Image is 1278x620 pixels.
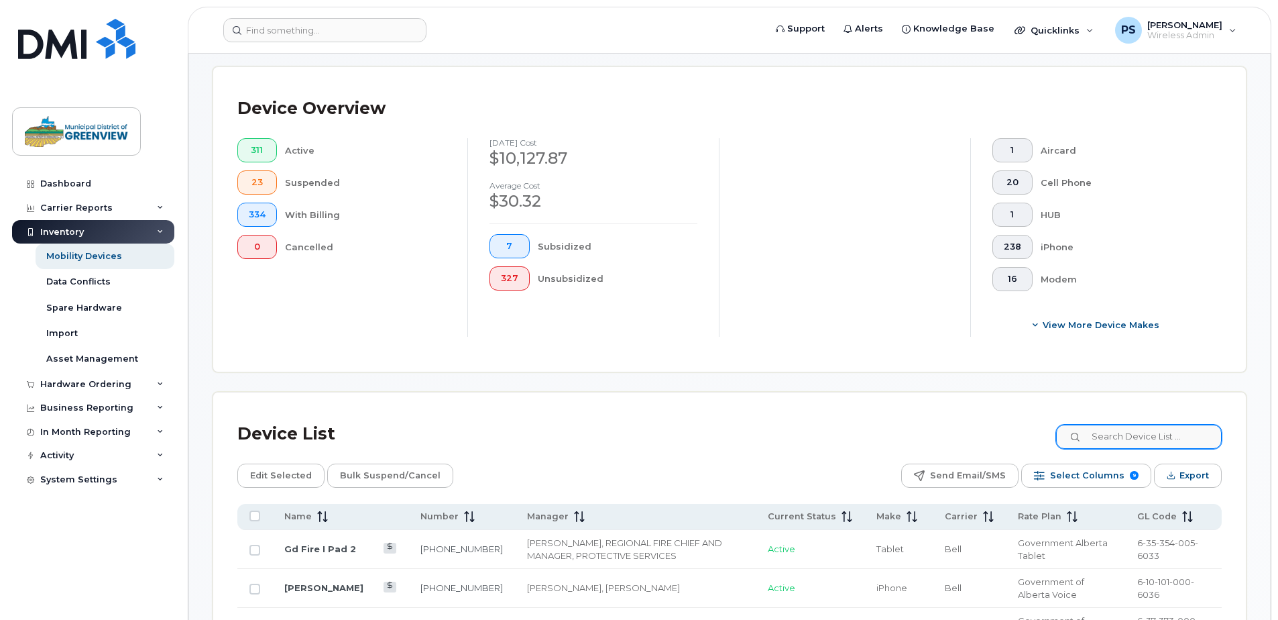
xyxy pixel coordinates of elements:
button: Export [1154,464,1222,488]
span: Edit Selected [250,466,312,486]
a: Knowledge Base [892,15,1004,42]
span: Export [1179,466,1209,486]
div: Unsubsidized [538,266,698,291]
span: Carrier [945,511,978,523]
div: With Billing [285,203,447,227]
span: Support [787,22,825,36]
span: 6-10-101-000-6036 [1137,576,1194,600]
span: GL Code [1137,511,1177,523]
a: [PHONE_NUMBER] [420,544,503,554]
button: Select Columns 9 [1021,464,1151,488]
span: Make [876,511,901,523]
div: Cancelled [285,235,447,259]
button: View More Device Makes [992,313,1200,337]
div: Suspended [285,170,447,195]
span: 327 [501,273,518,284]
span: 7 [501,241,518,252]
span: 0 [249,242,266,252]
span: Current Status [768,511,836,523]
button: 0 [237,235,277,259]
button: 16 [992,267,1033,291]
button: 23 [237,170,277,195]
span: Knowledge Base [913,22,994,36]
span: Bulk Suspend/Cancel [340,466,441,486]
div: Active [285,138,447,162]
span: 16 [1004,274,1021,285]
button: 334 [237,203,277,227]
a: Support [766,15,834,42]
div: Modem [1041,267,1201,291]
button: 7 [489,234,530,258]
span: Name [284,511,312,523]
h4: [DATE] cost [489,138,697,147]
span: 23 [249,177,266,188]
span: View More Device Makes [1043,319,1159,331]
span: iPhone [876,582,907,593]
span: Send Email/SMS [930,466,1006,486]
span: 9 [1130,471,1139,480]
span: Number [420,511,459,523]
input: Search Device List ... [1056,425,1222,449]
span: Active [768,582,795,593]
button: Bulk Suspend/Cancel [327,464,453,488]
a: View Last Bill [384,582,396,592]
span: 6-35-354-005-6033 [1137,537,1198,561]
button: Edit Selected [237,464,325,488]
div: Device Overview [237,91,386,126]
div: $10,127.87 [489,147,697,170]
span: 334 [249,209,266,220]
span: Government Alberta Tablet [1018,537,1108,561]
span: Government of Alberta Voice [1018,576,1084,600]
a: [PHONE_NUMBER] [420,582,503,593]
button: 327 [489,266,530,291]
div: [PERSON_NAME], REGIONAL FIRE CHIEF AND MANAGER, PROTECTIVE SERVICES [527,537,744,562]
a: [PERSON_NAME] [284,582,363,593]
a: Gd Fire I Pad 2 [284,544,356,554]
span: Rate Plan [1018,511,1061,523]
span: Select Columns [1050,466,1124,486]
span: Active [768,544,795,554]
div: Device List [237,417,335,452]
div: $30.32 [489,190,697,213]
a: View Last Bill [384,543,396,553]
input: Find something... [223,18,426,42]
a: Alerts [834,15,892,42]
span: Bell [945,544,962,554]
span: 311 [249,145,266,156]
span: Bell [945,582,962,593]
button: 311 [237,138,277,162]
button: Send Email/SMS [901,464,1019,488]
span: Tablet [876,544,904,554]
div: Subsidized [538,234,698,258]
h4: Average cost [489,181,697,190]
div: [PERSON_NAME], [PERSON_NAME] [527,582,744,595]
span: Alerts [855,22,883,36]
span: Manager [527,511,569,523]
